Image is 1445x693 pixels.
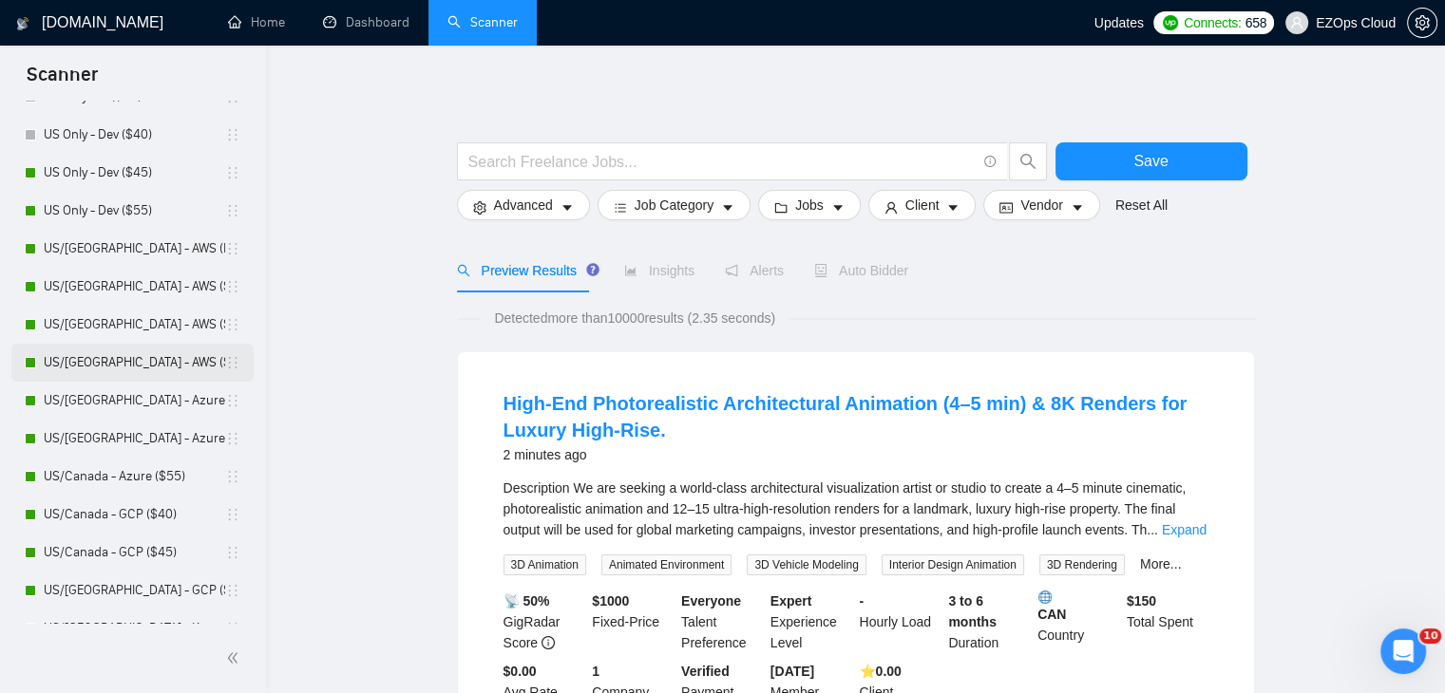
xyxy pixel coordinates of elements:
span: setting [1408,15,1436,30]
span: holder [225,203,240,218]
span: holder [225,545,240,560]
span: Updates [1094,15,1144,30]
b: Everyone [681,593,741,609]
span: holder [225,279,240,294]
a: US Only - Dev ($45) [44,154,225,192]
span: 3D Animation [504,554,586,575]
a: homeHome [228,14,285,30]
b: $ 150 [1127,593,1156,609]
li: US Only - Dev ($55) [11,192,254,230]
a: US/[GEOGRAPHIC_DATA] - Azure ($40) [44,382,225,420]
a: US/[GEOGRAPHIC_DATA] - AWS (Best Clients) ($55) [44,230,225,268]
span: Advanced [494,195,553,215]
span: holder [225,241,240,256]
span: holder [225,127,240,142]
span: caret-down [946,200,960,215]
b: Verified [681,664,730,679]
a: US/[GEOGRAPHIC_DATA] - Keywords ($40) [44,609,225,647]
span: holder [225,621,240,636]
span: robot [814,264,827,277]
span: Alerts [725,263,784,278]
li: US/Canada - AWS ($55) [11,344,254,382]
span: setting [473,200,486,215]
span: holder [225,393,240,408]
span: Connects: [1184,12,1241,33]
img: logo [16,9,29,39]
div: Hourly Load [856,590,945,653]
div: Total Spent [1123,590,1212,653]
span: holder [225,469,240,484]
span: caret-down [561,200,574,215]
a: US/[GEOGRAPHIC_DATA] - AWS ($40) [44,268,225,306]
a: searchScanner [447,14,518,30]
div: Talent Preference [677,590,767,653]
span: info-circle [542,636,555,649]
span: user [884,200,898,215]
button: folderJobscaret-down [758,190,861,220]
button: setting [1407,8,1437,38]
li: US/Canada - AWS (Best Clients) ($55) [11,230,254,268]
b: 1 [592,664,599,679]
b: - [860,593,865,609]
b: 3 to 6 months [948,593,997,629]
a: US/[GEOGRAPHIC_DATA] - Azure ($45) [44,420,225,458]
span: Preview Results [457,263,594,278]
a: Reset All [1115,195,1168,215]
span: Description We are seeking a world-class architectural visualization artist or studio to create a... [504,480,1187,537]
img: 🌐 [1038,590,1052,604]
a: US/Canada - GCP ($45) [44,534,225,571]
span: notification [725,264,738,277]
span: idcard [999,200,1013,215]
div: GigRadar Score [500,590,589,653]
span: Insights [624,263,694,278]
li: US/Canada - Azure ($45) [11,420,254,458]
button: barsJob Categorycaret-down [598,190,751,220]
span: ... [1147,522,1158,537]
li: US/Canada - AWS ($45) [11,306,254,344]
button: Save [1055,142,1247,180]
li: US/Canada - GCP ($40) [11,496,254,534]
span: caret-down [831,200,845,215]
span: double-left [226,648,245,667]
iframe: Intercom live chat [1380,628,1426,674]
span: holder [225,507,240,522]
b: ⭐️ 0.00 [860,664,902,679]
span: holder [225,431,240,446]
b: $ 1000 [592,593,629,609]
b: Expert [770,593,812,609]
div: 2 minutes ago [504,443,1208,466]
span: holder [225,165,240,180]
a: More... [1140,556,1182,571]
li: US/Canada - GCP ($55) [11,571,254,609]
span: Animated Environment [601,554,732,575]
span: info-circle [984,156,997,168]
div: Duration [944,590,1034,653]
button: settingAdvancedcaret-down [457,190,590,220]
a: US Only - Dev ($40) [44,116,225,154]
li: US Only - Dev ($45) [11,154,254,192]
span: 3D Vehicle Modeling [747,554,865,575]
a: Expand [1162,522,1207,537]
span: search [1010,153,1046,170]
span: holder [225,583,240,598]
span: Save [1133,149,1168,173]
a: US/[GEOGRAPHIC_DATA] - AWS ($45) [44,306,225,344]
span: Job Category [635,195,713,215]
button: idcardVendorcaret-down [983,190,1099,220]
span: 10 [1419,628,1441,644]
span: search [457,264,470,277]
span: folder [774,200,788,215]
b: [DATE] [770,664,814,679]
li: US/Canada - Azure ($55) [11,458,254,496]
a: US/[GEOGRAPHIC_DATA] - AWS ($55) [44,344,225,382]
div: Experience Level [767,590,856,653]
div: Description We are seeking a world-class architectural visualization artist or studio to create a... [504,478,1208,540]
b: CAN [1037,590,1119,622]
b: 📡 50% [504,593,550,609]
a: High-End Photorealistic Architectural Animation (4–5 min) & 8K Renders for Luxury High-Rise. [504,393,1188,440]
span: holder [225,355,240,370]
span: Interior Design Animation [882,554,1024,575]
span: Auto Bidder [814,263,908,278]
b: $0.00 [504,664,537,679]
a: US/Canada - GCP ($40) [44,496,225,534]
